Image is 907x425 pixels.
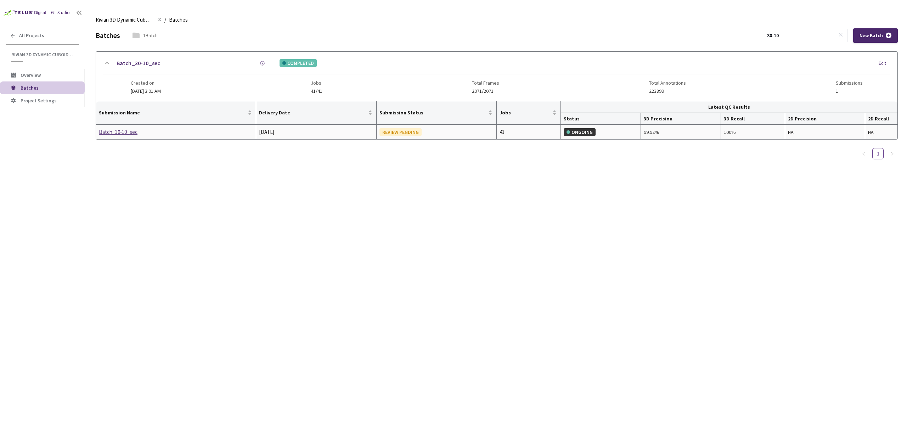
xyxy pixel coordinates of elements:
[858,148,869,159] li: Previous Page
[862,152,866,156] span: left
[561,113,641,125] th: Status
[879,60,890,67] div: Edit
[785,113,865,125] th: 2D Precision
[865,113,897,125] th: 2D Recall
[379,110,487,115] span: Submission Status
[131,88,161,94] span: [DATE] 3:01 AM
[836,89,863,94] span: 1
[788,128,862,136] div: NA
[641,113,721,125] th: 3D Precision
[472,80,499,86] span: Total Frames
[724,128,782,136] div: 100%
[259,110,366,115] span: Delivery Date
[96,16,153,24] span: Rivian 3D Dynamic Cuboids[2024-25]
[21,97,57,104] span: Project Settings
[890,152,894,156] span: right
[497,101,561,125] th: Jobs
[886,148,898,159] li: Next Page
[873,148,883,159] a: 1
[564,128,596,136] div: ONGOING
[21,72,41,78] span: Overview
[763,29,838,42] input: Search
[858,148,869,159] button: left
[860,33,883,39] span: New Batch
[259,128,373,136] div: [DATE]
[131,80,161,86] span: Created on
[99,128,174,136] a: Batch_30-10_sec
[256,101,376,125] th: Delivery Date
[21,85,39,91] span: Batches
[169,16,188,24] span: Batches
[649,80,686,86] span: Total Annotations
[500,110,551,115] span: Jobs
[377,101,497,125] th: Submission Status
[164,16,166,24] li: /
[96,30,120,41] div: Batches
[649,89,686,94] span: 223899
[311,80,322,86] span: Jobs
[11,52,75,58] span: Rivian 3D Dynamic Cuboids[2024-25]
[561,101,897,113] th: Latest QC Results
[280,59,317,67] div: COMPLETED
[51,10,70,16] div: GT Studio
[836,80,863,86] span: Submissions
[311,89,322,94] span: 41/41
[868,128,895,136] div: NA
[379,128,422,136] div: REVIEW PENDING
[96,101,256,125] th: Submission Name
[721,113,785,125] th: 3D Recall
[96,52,897,101] div: Batch_30-10_secCOMPLETEDEditCreated on[DATE] 3:01 AMJobs41/41Total Frames2071/2071Total Annotatio...
[644,128,718,136] div: 99.92%
[500,128,558,136] div: 41
[886,148,898,159] button: right
[117,59,160,68] a: Batch_30-10_sec
[472,89,499,94] span: 2071/2071
[99,110,246,115] span: Submission Name
[19,33,44,39] span: All Projects
[143,32,158,39] div: 1 Batch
